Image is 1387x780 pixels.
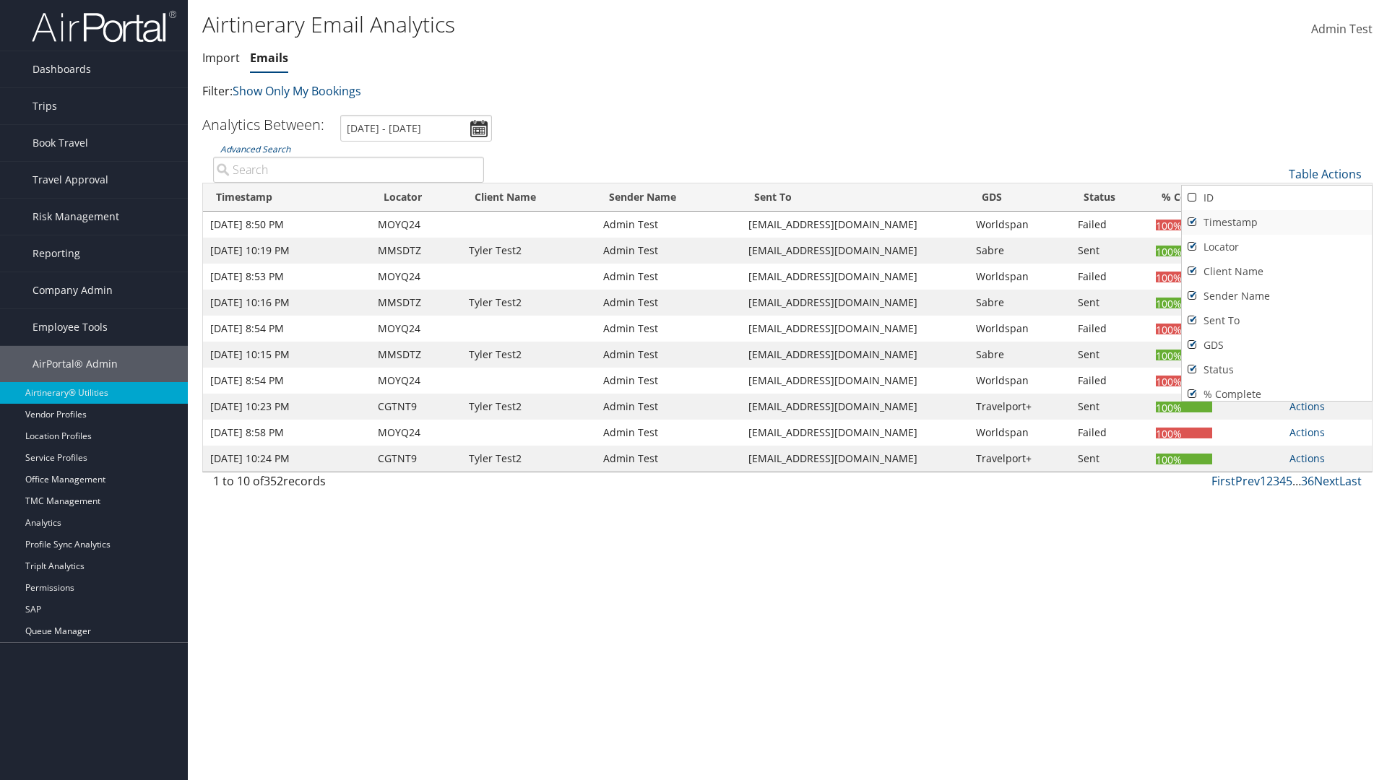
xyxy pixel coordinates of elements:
a: Timestamp [1182,210,1372,235]
span: Dashboards [33,51,91,87]
a: Sent To [1182,308,1372,333]
span: Book Travel [33,125,88,161]
a: Locator [1182,235,1372,259]
a: GDS [1182,333,1372,357]
span: Risk Management [33,199,119,235]
span: Travel Approval [33,162,108,198]
a: % Complete [1182,382,1372,407]
a: Client Name [1182,259,1372,284]
span: Reporting [33,235,80,272]
img: airportal-logo.png [32,9,176,43]
a: Status [1182,357,1372,382]
span: Trips [33,88,57,124]
a: Sender Name [1182,284,1372,308]
a: ID [1182,186,1372,210]
span: Company Admin [33,272,113,308]
span: Employee Tools [33,309,108,345]
span: AirPortal® Admin [33,346,118,382]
